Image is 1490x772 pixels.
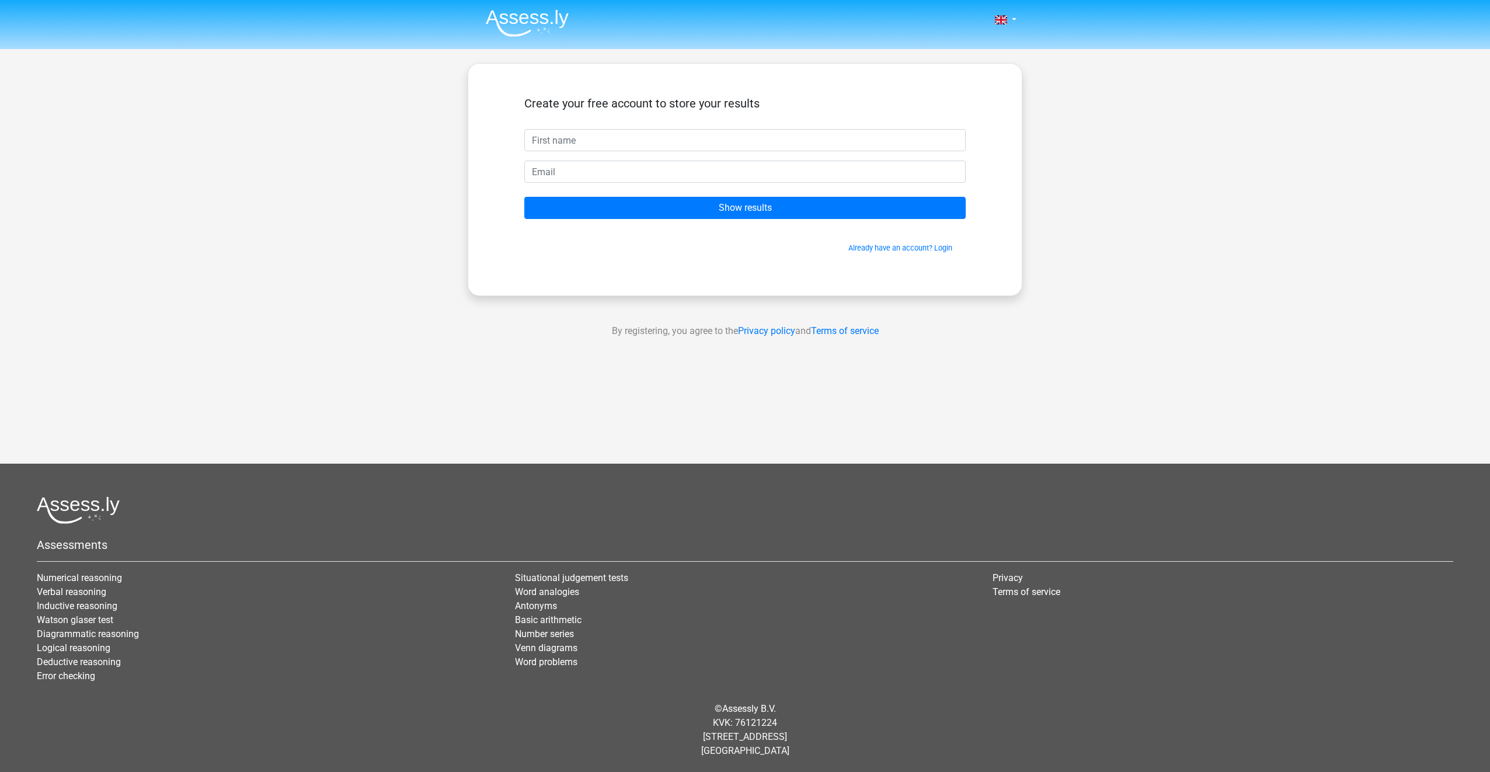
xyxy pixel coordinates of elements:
h5: Assessments [37,538,1453,552]
h5: Create your free account to store your results [524,96,966,110]
div: © KVK: 76121224 [STREET_ADDRESS] [GEOGRAPHIC_DATA] [28,693,1462,767]
a: Deductive reasoning [37,656,121,667]
img: Assessly logo [37,496,120,524]
a: Basic arithmetic [515,614,582,625]
a: Numerical reasoning [37,572,122,583]
a: Situational judgement tests [515,572,628,583]
a: Diagrammatic reasoning [37,628,139,639]
a: Assessly B.V. [722,703,776,714]
a: Privacy [993,572,1023,583]
a: Inductive reasoning [37,600,117,611]
a: Venn diagrams [515,642,577,653]
a: Antonyms [515,600,557,611]
a: Number series [515,628,574,639]
a: Terms of service [811,325,879,336]
img: Assessly [486,9,569,37]
a: Logical reasoning [37,642,110,653]
a: Word problems [515,656,577,667]
a: Verbal reasoning [37,586,106,597]
a: Privacy policy [738,325,795,336]
a: Error checking [37,670,95,681]
a: Terms of service [993,586,1060,597]
a: Word analogies [515,586,579,597]
a: Already have an account? Login [848,244,952,252]
a: Watson glaser test [37,614,113,625]
input: Show results [524,197,966,219]
input: First name [524,129,966,151]
input: Email [524,161,966,183]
